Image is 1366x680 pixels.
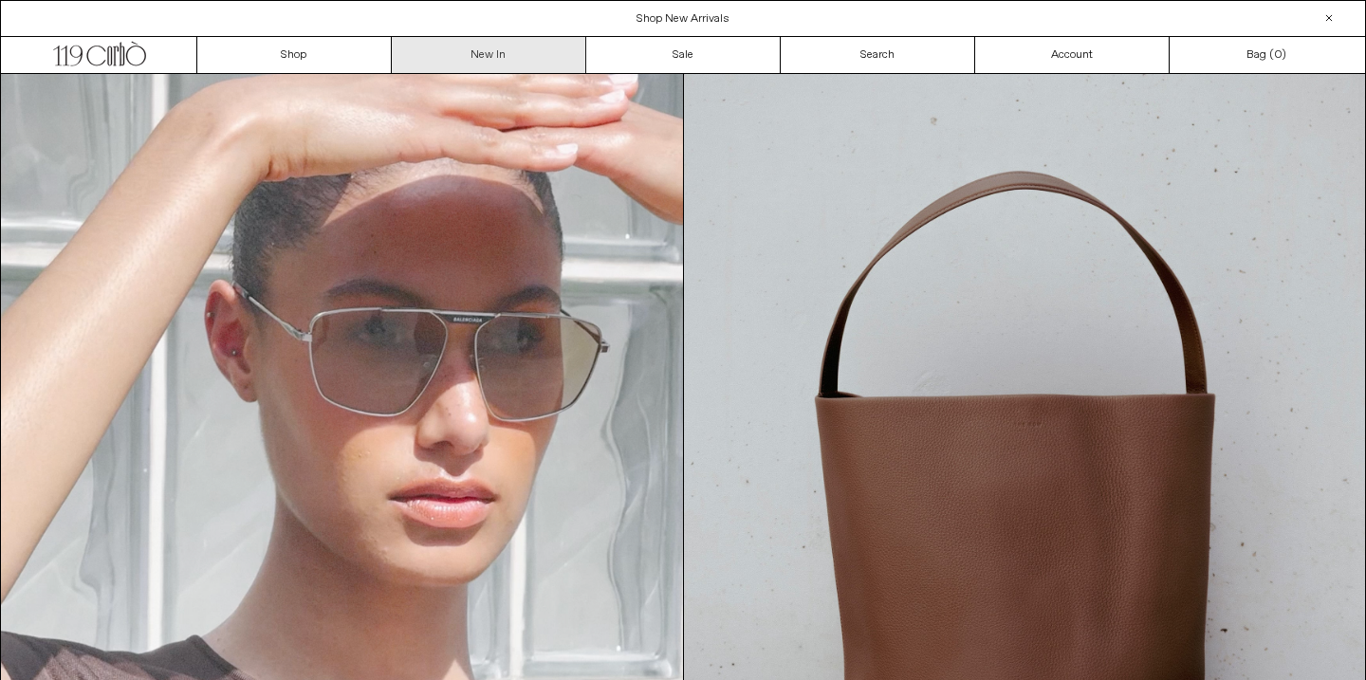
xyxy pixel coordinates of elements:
[1170,37,1364,73] a: Bag ()
[1274,47,1282,63] span: 0
[781,37,975,73] a: Search
[586,37,781,73] a: Sale
[975,37,1170,73] a: Account
[1274,46,1286,64] span: )
[637,11,729,27] a: Shop New Arrivals
[392,37,586,73] a: New In
[197,37,392,73] a: Shop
